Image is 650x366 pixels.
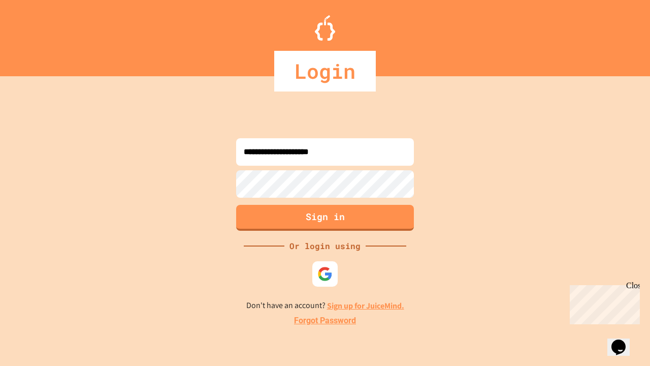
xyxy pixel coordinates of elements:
div: Chat with us now!Close [4,4,70,65]
p: Don't have an account? [246,299,404,312]
div: Login [274,51,376,91]
a: Sign up for JuiceMind. [327,300,404,311]
img: Logo.svg [315,15,335,41]
a: Forgot Password [294,315,356,327]
img: google-icon.svg [317,266,333,282]
button: Sign in [236,205,414,231]
iframe: chat widget [607,325,640,356]
iframe: chat widget [566,281,640,324]
div: Or login using [284,240,366,252]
